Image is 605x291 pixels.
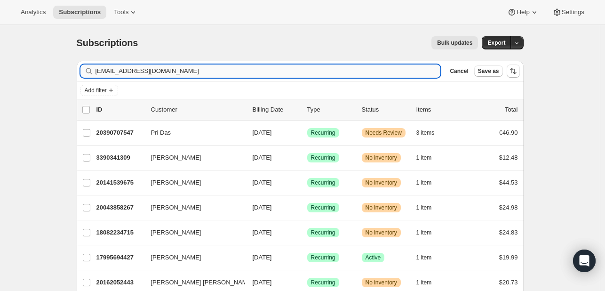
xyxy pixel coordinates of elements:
span: Needs Review [366,129,402,137]
span: Pri Das [151,128,171,137]
p: Total [505,105,517,114]
span: [DATE] [253,254,272,261]
button: [PERSON_NAME] [145,250,239,265]
span: [DATE] [253,229,272,236]
p: 3390341309 [96,153,143,162]
span: 1 item [416,204,432,211]
p: ID [96,105,143,114]
button: 1 item [416,151,442,164]
span: [DATE] [253,204,272,211]
div: 20043858267[PERSON_NAME][DATE]SuccessRecurringWarningNo inventory1 item$24.98 [96,201,518,214]
button: Export [482,36,511,49]
button: [PERSON_NAME] [PERSON_NAME] [145,275,239,290]
button: Subscriptions [53,6,106,19]
span: Recurring [311,154,335,162]
span: $20.73 [499,279,518,286]
span: 3 items [416,129,435,137]
span: [PERSON_NAME] [151,153,201,162]
input: Filter subscribers [96,65,441,78]
div: 20162052443[PERSON_NAME] [PERSON_NAME][DATE]SuccessRecurringWarningNo inventory1 item$20.73 [96,276,518,289]
span: [PERSON_NAME] [151,178,201,187]
span: Recurring [311,279,335,286]
p: Status [362,105,409,114]
span: €46.90 [499,129,518,136]
span: No inventory [366,279,397,286]
span: Active [366,254,381,261]
div: 3390341309[PERSON_NAME][DATE]SuccessRecurringWarningNo inventory1 item$12.48 [96,151,518,164]
button: 1 item [416,176,442,189]
span: [PERSON_NAME] [151,228,201,237]
span: No inventory [366,179,397,186]
div: 20141539675[PERSON_NAME][DATE]SuccessRecurringWarningNo inventory1 item$44.53 [96,176,518,189]
span: Recurring [311,129,335,137]
span: Save as [478,67,499,75]
button: Cancel [446,65,472,77]
button: 1 item [416,251,442,264]
span: 1 item [416,254,432,261]
button: Bulk updates [431,36,478,49]
span: $19.99 [499,254,518,261]
span: Subscriptions [59,8,101,16]
p: 20043858267 [96,203,143,212]
button: 1 item [416,201,442,214]
button: Pri Das [145,125,239,140]
button: [PERSON_NAME] [145,175,239,190]
button: [PERSON_NAME] [145,200,239,215]
span: $24.83 [499,229,518,236]
div: 18082234715[PERSON_NAME][DATE]SuccessRecurringWarningNo inventory1 item$24.83 [96,226,518,239]
span: Add filter [85,87,107,94]
span: Export [487,39,505,47]
button: Help [502,6,544,19]
span: Recurring [311,204,335,211]
p: 20162052443 [96,278,143,287]
span: Subscriptions [77,38,138,48]
span: No inventory [366,154,397,162]
p: 20390707547 [96,128,143,137]
span: [PERSON_NAME] [151,253,201,262]
span: Analytics [21,8,46,16]
button: Sort the results [507,65,520,78]
div: 20390707547Pri Das[DATE]SuccessRecurringWarningNeeds Review3 items€46.90 [96,126,518,139]
div: IDCustomerBilling DateTypeStatusItemsTotal [96,105,518,114]
button: [PERSON_NAME] [145,150,239,165]
div: Open Intercom Messenger [573,250,596,272]
button: Analytics [15,6,51,19]
p: 18082234715 [96,228,143,237]
span: $44.53 [499,179,518,186]
span: [DATE] [253,179,272,186]
span: [DATE] [253,279,272,286]
span: [DATE] [253,154,272,161]
button: Add filter [80,85,118,96]
p: Customer [151,105,245,114]
span: Settings [562,8,584,16]
div: Items [416,105,463,114]
span: 1 item [416,229,432,236]
button: 1 item [416,226,442,239]
p: 17995694427 [96,253,143,262]
span: 1 item [416,179,432,186]
span: Help [517,8,529,16]
p: 20141539675 [96,178,143,187]
span: No inventory [366,204,397,211]
button: Settings [547,6,590,19]
span: $24.98 [499,204,518,211]
span: [PERSON_NAME] [151,203,201,212]
span: 1 item [416,279,432,286]
span: Recurring [311,229,335,236]
button: [PERSON_NAME] [145,225,239,240]
span: [PERSON_NAME] [PERSON_NAME] [151,278,253,287]
span: Bulk updates [437,39,472,47]
button: 1 item [416,276,442,289]
span: Recurring [311,179,335,186]
button: Save as [474,65,503,77]
button: Tools [108,6,143,19]
span: 1 item [416,154,432,162]
span: Tools [114,8,128,16]
span: No inventory [366,229,397,236]
p: Billing Date [253,105,300,114]
span: $12.48 [499,154,518,161]
button: 3 items [416,126,445,139]
span: Cancel [450,67,468,75]
div: Type [307,105,354,114]
span: Recurring [311,254,335,261]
